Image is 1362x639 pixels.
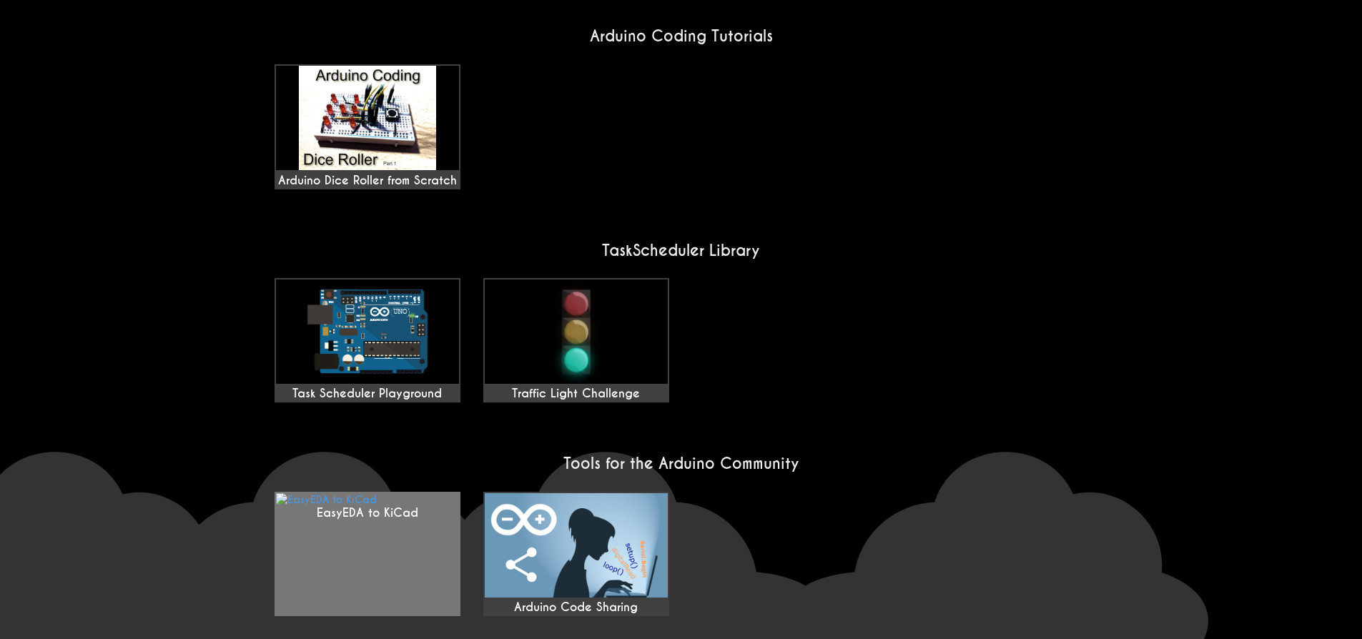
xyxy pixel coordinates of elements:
img: maxresdefault.jpg [276,66,459,170]
img: Traffic Light Challenge [485,279,668,384]
h2: TaskScheduler Library [263,241,1100,260]
img: EasyEDA to KiCad [276,493,377,506]
h2: Arduino Coding Tutorials [263,26,1100,46]
a: Traffic Light Challenge [483,278,669,402]
a: EasyEDA to KiCad [275,492,460,616]
div: Arduino Dice Roller from Scratch [276,66,459,188]
h2: Tools for the Arduino Community [263,454,1100,473]
div: Traffic Light Challenge [485,387,668,401]
div: Arduino Code Sharing [485,600,668,615]
a: Arduino Code Sharing [483,492,669,616]
div: EasyEDA to KiCad [276,506,459,520]
img: EasyEDA to KiCad [485,493,668,598]
div: Task Scheduler Playground [276,387,459,401]
a: Task Scheduler Playground [275,278,460,402]
a: Arduino Dice Roller from Scratch [275,64,460,189]
img: Task Scheduler Playground [276,279,459,384]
